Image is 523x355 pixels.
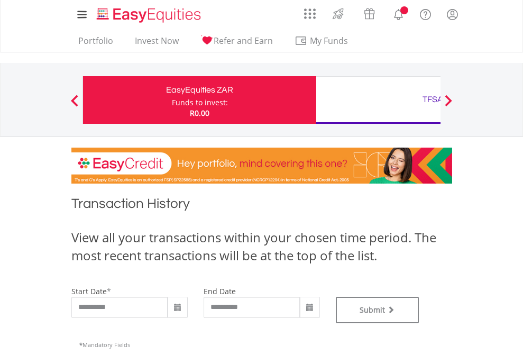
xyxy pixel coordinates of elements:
button: Previous [64,100,85,111]
h1: Transaction History [71,194,452,218]
a: Home page [93,3,205,24]
button: Next [438,100,459,111]
img: thrive-v2.svg [329,5,347,22]
label: end date [204,286,236,296]
a: FAQ's and Support [412,3,439,24]
a: Invest Now [131,35,183,52]
button: Submit [336,297,419,323]
span: Refer and Earn [214,35,273,47]
span: R0.00 [190,108,209,118]
a: AppsGrid [297,3,323,20]
a: Vouchers [354,3,385,22]
img: grid-menu-icon.svg [304,8,316,20]
label: start date [71,286,107,296]
span: Mandatory Fields [79,341,130,349]
img: EasyEquities_Logo.png [95,6,205,24]
div: Funds to invest: [172,97,228,108]
a: Notifications [385,3,412,24]
a: Portfolio [74,35,117,52]
a: My Profile [439,3,466,26]
img: EasyCredit Promotion Banner [71,148,452,184]
a: Refer and Earn [196,35,277,52]
div: EasyEquities ZAR [89,83,310,97]
span: My Funds [295,34,364,48]
div: View all your transactions within your chosen time period. The most recent transactions will be a... [71,229,452,265]
img: vouchers-v2.svg [361,5,378,22]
